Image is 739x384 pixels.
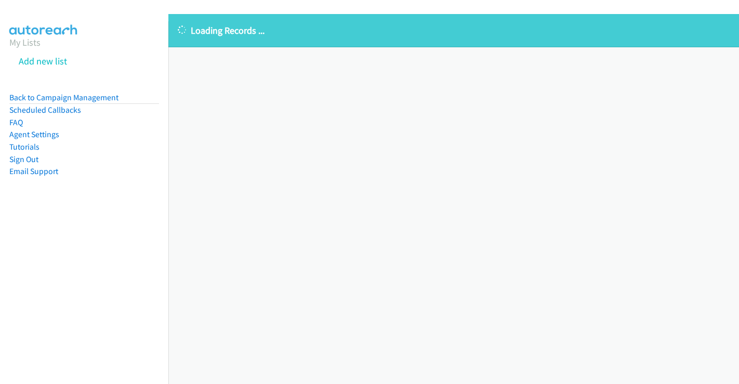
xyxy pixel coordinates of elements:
[9,129,59,139] a: Agent Settings
[9,36,41,48] a: My Lists
[9,117,23,127] a: FAQ
[9,166,58,176] a: Email Support
[9,142,39,152] a: Tutorials
[178,23,730,37] p: Loading Records ...
[9,105,81,115] a: Scheduled Callbacks
[9,154,38,164] a: Sign Out
[19,55,67,67] a: Add new list
[9,92,118,102] a: Back to Campaign Management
